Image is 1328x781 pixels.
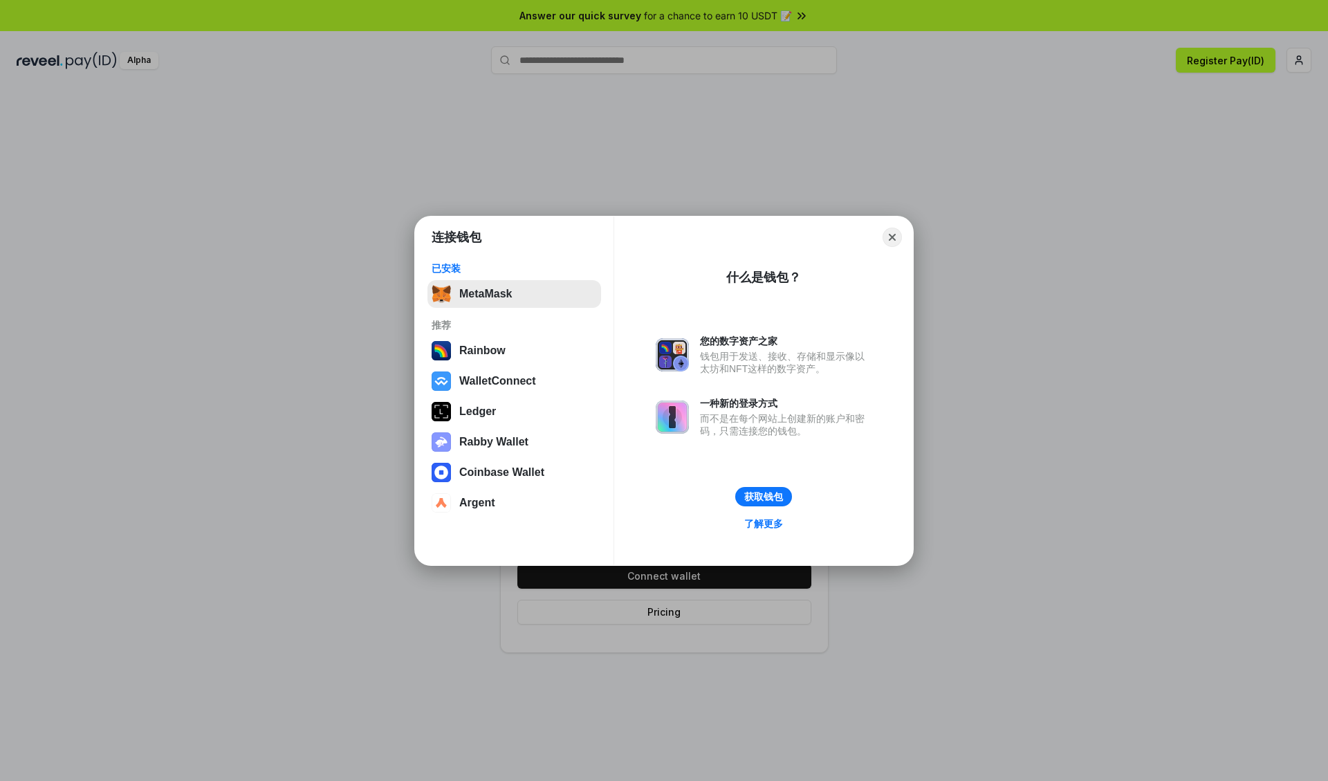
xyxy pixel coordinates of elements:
[726,269,801,286] div: 什么是钱包？
[427,280,601,308] button: MetaMask
[432,371,451,391] img: svg+xml,%3Csvg%20width%3D%2228%22%20height%3D%2228%22%20viewBox%3D%220%200%2028%2028%22%20fill%3D...
[427,428,601,456] button: Rabby Wallet
[432,229,481,246] h1: 连接钱包
[459,405,496,418] div: Ledger
[427,398,601,425] button: Ledger
[432,319,597,331] div: 推荐
[459,436,528,448] div: Rabby Wallet
[432,284,451,304] img: svg+xml,%3Csvg%20fill%3D%22none%22%20height%3D%2233%22%20viewBox%3D%220%200%2035%2033%22%20width%...
[459,344,506,357] div: Rainbow
[432,262,597,275] div: 已安装
[700,350,871,375] div: 钱包用于发送、接收、存储和显示像以太坊和NFT这样的数字资产。
[432,402,451,421] img: svg+xml,%3Csvg%20xmlns%3D%22http%3A%2F%2Fwww.w3.org%2F2000%2Fsvg%22%20width%3D%2228%22%20height%3...
[459,288,512,300] div: MetaMask
[432,341,451,360] img: svg+xml,%3Csvg%20width%3D%22120%22%20height%3D%22120%22%20viewBox%3D%220%200%20120%20120%22%20fil...
[700,412,871,437] div: 而不是在每个网站上创建新的账户和密码，只需连接您的钱包。
[744,490,783,503] div: 获取钱包
[656,338,689,371] img: svg+xml,%3Csvg%20xmlns%3D%22http%3A%2F%2Fwww.w3.org%2F2000%2Fsvg%22%20fill%3D%22none%22%20viewBox...
[427,459,601,486] button: Coinbase Wallet
[427,337,601,365] button: Rainbow
[459,375,536,387] div: WalletConnect
[459,466,544,479] div: Coinbase Wallet
[883,228,902,247] button: Close
[700,335,871,347] div: 您的数字资产之家
[735,487,792,506] button: 获取钱包
[700,397,871,410] div: 一种新的登录方式
[656,401,689,434] img: svg+xml,%3Csvg%20xmlns%3D%22http%3A%2F%2Fwww.w3.org%2F2000%2Fsvg%22%20fill%3D%22none%22%20viewBox...
[427,489,601,517] button: Argent
[459,497,495,509] div: Argent
[432,463,451,482] img: svg+xml,%3Csvg%20width%3D%2228%22%20height%3D%2228%22%20viewBox%3D%220%200%2028%2028%22%20fill%3D...
[427,367,601,395] button: WalletConnect
[432,493,451,513] img: svg+xml,%3Csvg%20width%3D%2228%22%20height%3D%2228%22%20viewBox%3D%220%200%2028%2028%22%20fill%3D...
[432,432,451,452] img: svg+xml,%3Csvg%20xmlns%3D%22http%3A%2F%2Fwww.w3.org%2F2000%2Fsvg%22%20fill%3D%22none%22%20viewBox...
[736,515,791,533] a: 了解更多
[744,517,783,530] div: 了解更多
